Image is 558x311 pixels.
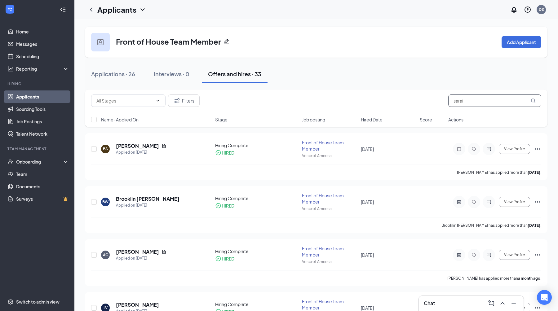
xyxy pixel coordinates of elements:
[302,192,357,205] div: Front of House Team Member
[448,116,463,123] span: Actions
[518,276,540,281] b: a month ago
[447,276,541,281] p: [PERSON_NAME] has applied more than .
[222,150,234,156] div: HIRED
[16,25,69,38] a: Home
[534,251,541,259] svg: Ellipses
[173,97,181,104] svg: Filter
[510,300,517,307] svg: Minimize
[470,252,478,257] svg: Tag
[7,6,13,12] svg: WorkstreamLogo
[215,195,298,201] div: Hiring Complete
[502,36,541,48] button: Add Applicant
[224,38,230,45] svg: Pencil
[16,115,69,128] a: Job Postings
[470,147,478,151] svg: Tag
[154,70,189,78] div: Interviews · 0
[116,255,166,261] div: Applied on [DATE]
[361,252,374,258] span: [DATE]
[215,248,298,254] div: Hiring Complete
[534,145,541,153] svg: Ellipses
[302,206,357,211] div: Voice of America
[302,116,325,123] span: Job posting
[504,253,525,257] span: View Profile
[485,252,493,257] svg: ActiveChat
[7,146,68,151] div: Team Management
[116,36,221,47] h3: Front of House Team Member
[215,301,298,307] div: Hiring Complete
[528,170,540,175] b: [DATE]
[222,203,234,209] div: HIRED
[96,97,153,104] input: All Stages
[302,245,357,258] div: Front of House Team Member
[104,305,108,310] div: LV
[7,81,68,86] div: Hiring
[504,147,525,151] span: View Profile
[97,4,136,15] h1: Applicants
[16,168,69,180] a: Team
[470,199,478,204] svg: Tag
[455,252,463,257] svg: ActiveNote
[488,300,495,307] svg: ComposeMessage
[116,248,159,255] h5: [PERSON_NAME]
[116,149,166,155] div: Applied on [DATE]
[16,103,69,115] a: Sourcing Tools
[102,199,108,204] div: BW
[361,305,374,311] span: [DATE]
[504,200,525,204] span: View Profile
[155,98,160,103] svg: ChevronDown
[7,299,14,305] svg: Settings
[361,116,383,123] span: Hired Date
[441,223,541,228] p: Brooklin [PERSON_NAME] has applied more than .
[448,94,541,107] input: Search in offers and hires
[499,300,506,307] svg: ChevronUp
[16,128,69,140] a: Talent Network
[455,147,463,151] svg: Note
[162,249,166,254] svg: Document
[116,142,159,149] h5: [PERSON_NAME]
[116,202,179,208] div: Applied on [DATE]
[103,252,108,257] div: AC
[509,298,519,308] button: Minimize
[528,223,540,228] b: [DATE]
[485,199,493,204] svg: ActiveChat
[361,146,374,152] span: [DATE]
[457,170,541,175] p: [PERSON_NAME] has applied more than .
[215,142,298,148] div: Hiring Complete
[498,298,507,308] button: ChevronUp
[361,199,374,205] span: [DATE]
[103,146,108,151] div: BS
[168,94,200,107] button: Filter Filters
[215,116,228,123] span: Stage
[16,180,69,193] a: Documents
[534,198,541,206] svg: Ellipses
[510,6,518,13] svg: Notifications
[302,259,357,264] div: Voice of America
[537,290,552,305] div: Open Intercom Messenger
[302,139,357,152] div: Front of House Team Member
[60,7,66,13] svg: Collapse
[7,159,14,165] svg: UserCheck
[499,197,530,207] button: View Profile
[499,144,530,154] button: View Profile
[16,38,69,50] a: Messages
[87,6,95,13] svg: ChevronLeft
[139,6,146,13] svg: ChevronDown
[420,116,432,123] span: Score
[116,195,179,202] h5: Brooklin [PERSON_NAME]
[524,6,531,13] svg: QuestionInfo
[208,70,261,78] div: Offers and hires · 33
[101,116,139,123] span: Name · Applied On
[499,250,530,260] button: View Profile
[16,299,60,305] div: Switch to admin view
[215,256,221,262] svg: CheckmarkCircle
[486,298,496,308] button: ComposeMessage
[16,66,69,72] div: Reporting
[91,70,135,78] div: Applications · 26
[485,147,493,151] svg: ActiveChat
[7,66,14,72] svg: Analysis
[455,199,463,204] svg: ActiveNote
[302,153,357,158] div: Voice of America
[16,90,69,103] a: Applicants
[302,298,357,311] div: Front of House Team Member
